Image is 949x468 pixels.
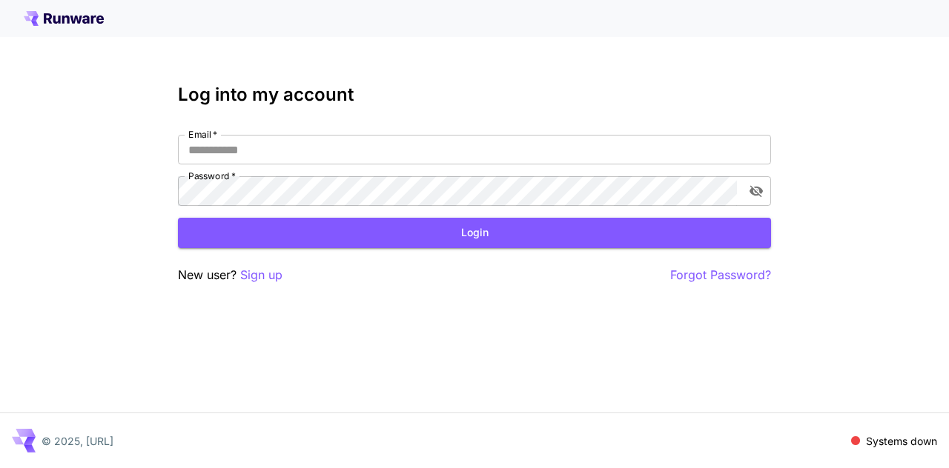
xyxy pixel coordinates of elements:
[670,266,771,284] button: Forgot Password?
[178,84,771,105] h3: Log into my account
[188,170,236,182] label: Password
[188,128,217,141] label: Email
[866,433,937,449] p: Systems down
[743,178,770,204] button: toggle password visibility
[240,266,282,284] button: Sign up
[178,266,282,284] p: New user?
[42,433,113,449] p: © 2025, [URL]
[178,218,771,248] button: Login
